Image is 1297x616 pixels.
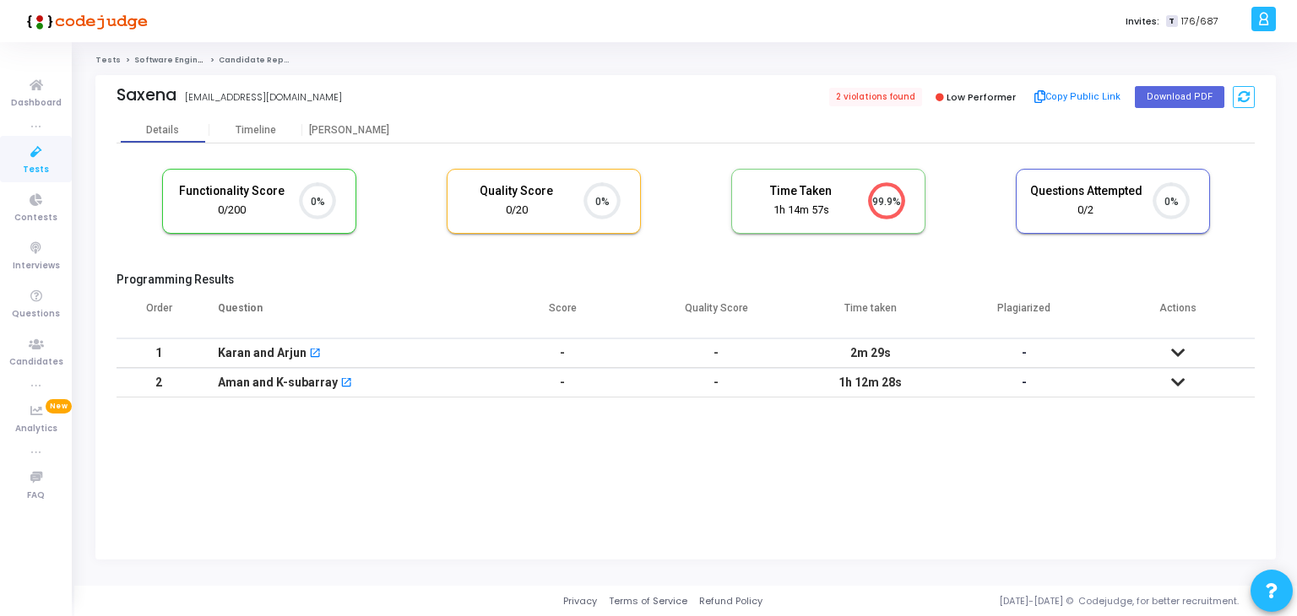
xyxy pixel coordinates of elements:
h5: Quality Score [460,184,573,198]
span: Dashboard [11,96,62,111]
label: Invites: [1126,14,1159,29]
div: 0/20 [460,203,573,219]
span: Low Performer [947,90,1016,104]
td: 1h 12m 28s [793,368,947,397]
h5: Functionality Score [176,184,289,198]
th: Question [201,291,486,338]
span: T [1166,15,1177,28]
h5: Questions Attempted [1029,184,1142,198]
div: Karan and Arjun [218,339,307,367]
span: - [1022,376,1027,389]
h5: Time Taken [745,184,858,198]
div: Saxena [117,85,176,105]
div: Timeline [236,124,276,137]
span: Interviews [13,259,60,273]
span: Contests [14,211,57,225]
div: 0/200 [176,203,289,219]
a: Refund Policy [699,594,762,608]
td: - [486,368,639,397]
th: Actions [1101,291,1255,338]
span: Tests [23,163,49,177]
th: Plagiarized [947,291,1101,338]
td: - [639,368,793,397]
th: Quality Score [639,291,793,338]
div: [EMAIL_ADDRESS][DOMAIN_NAME] [185,90,342,105]
span: 176/687 [1181,14,1218,29]
span: Questions [12,307,60,322]
div: Details [146,124,179,137]
td: 2 [117,368,201,397]
span: New [46,399,72,413]
span: FAQ [27,489,45,503]
div: [PERSON_NAME] [302,124,395,137]
nav: breadcrumb [95,55,1276,66]
div: 0/2 [1029,203,1142,219]
img: logo [21,4,148,38]
mat-icon: open_in_new [309,349,321,360]
span: - [1022,346,1027,359]
td: - [639,338,793,368]
th: Score [486,291,639,338]
button: Download PDF [1135,86,1224,108]
mat-icon: open_in_new [340,378,352,390]
a: Software Engineer [134,55,213,65]
span: 2 violations found [829,88,922,106]
td: 1 [117,338,201,368]
div: Aman and K-subarray [218,369,338,397]
span: Candidates [9,355,63,370]
div: 1h 14m 57s [745,203,858,219]
span: Candidate Report [219,55,296,65]
a: Tests [95,55,121,65]
th: Order [117,291,201,338]
span: Analytics [15,422,57,436]
button: Copy Public Link [1029,84,1126,110]
td: - [486,338,639,368]
td: 2m 29s [793,338,947,368]
div: [DATE]-[DATE] © Codejudge, for better recruitment. [762,594,1276,608]
a: Privacy [563,594,597,608]
a: Terms of Service [609,594,687,608]
th: Time taken [793,291,947,338]
h5: Programming Results [117,273,1255,287]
